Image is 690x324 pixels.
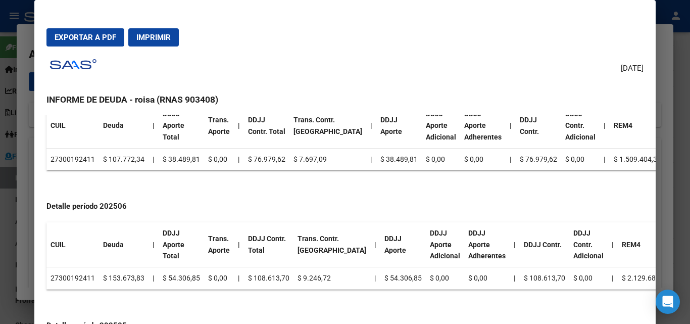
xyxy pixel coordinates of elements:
td: $ 76.979,62 [244,148,289,170]
td: $ 108.613,70 [520,267,569,290]
td: $ 7.697,09 [289,148,366,170]
td: $ 38.489,81 [376,148,422,170]
td: 27300192411 [46,148,99,170]
td: $ 153.673,83 [99,267,149,290]
th: | [506,103,516,148]
th: DDJJ Aporte Adherentes [464,222,510,267]
td: $ 107.772,34 [99,148,149,170]
td: $ 9.246,72 [293,267,370,290]
th: DDJJ Aporte Total [159,103,204,148]
td: $ 0,00 [422,148,460,170]
th: CUIL [46,103,99,148]
button: Exportar a PDF [46,28,124,47]
th: | [600,103,610,148]
th: Deuda [99,103,149,148]
td: $ 54.306,85 [380,267,426,290]
td: $ 0,00 [460,148,506,170]
th: DDJJ Contr. [520,222,569,267]
span: Exportar a PDF [55,33,116,42]
td: | [149,148,159,170]
td: $ 0,00 [569,267,608,290]
td: | [366,148,376,170]
td: | [608,267,618,290]
td: $ 2.129.680,33 [618,267,673,290]
th: DDJJ Aporte Adicional [422,103,460,148]
th: DDJJ Contr. Total [244,222,293,267]
th: | [149,222,159,267]
th: Trans. Contr. [GEOGRAPHIC_DATA] [293,222,370,267]
th: CUIL [46,222,99,267]
th: REM4 [618,222,673,267]
h3: INFORME DE DEUDA - roisa (RNAS 903408) [46,93,643,106]
th: DDJJ Contr. Adicional [569,222,608,267]
th: DDJJ Aporte [380,222,426,267]
th: DDJJ Aporte Adicional [426,222,464,267]
td: $ 0,00 [204,267,234,290]
th: DDJJ Contr. [516,103,561,148]
td: | [370,267,380,290]
td: | [234,148,244,170]
th: DDJJ Contr. Total [244,103,289,148]
span: Imprimir [136,33,171,42]
td: $ 54.306,85 [159,267,204,290]
th: DDJJ Contr. Adicional [561,103,600,148]
th: | [608,222,618,267]
th: | [149,103,159,148]
th: DDJJ Aporte Adherentes [460,103,506,148]
td: 27300192411 [46,267,99,290]
td: $ 108.613,70 [244,267,293,290]
td: $ 38.489,81 [159,148,204,170]
th: Trans. Contr. [GEOGRAPHIC_DATA] [289,103,366,148]
th: DDJJ Aporte [376,103,422,148]
button: Imprimir [128,28,179,47]
th: REM4 [610,103,665,148]
th: | [366,103,376,148]
th: Deuda [99,222,149,267]
td: $ 0,00 [204,148,234,170]
th: DDJJ Aporte Total [159,222,204,267]
td: $ 0,00 [464,267,510,290]
h4: Detalle período 202506 [46,201,643,212]
td: $ 0,00 [426,267,464,290]
th: Trans. Aporte [204,103,234,148]
td: | [506,148,516,170]
th: | [234,103,244,148]
th: | [234,222,244,267]
td: | [234,267,244,290]
span: [DATE] [621,63,644,74]
th: | [510,222,520,267]
td: $ 76.979,62 [516,148,561,170]
div: Open Intercom Messenger [656,290,680,314]
th: | [370,222,380,267]
td: | [510,267,520,290]
th: Trans. Aporte [204,222,234,267]
td: | [600,148,610,170]
td: $ 0,00 [561,148,600,170]
td: $ 1.509.404,33 [610,148,665,170]
td: | [149,267,159,290]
